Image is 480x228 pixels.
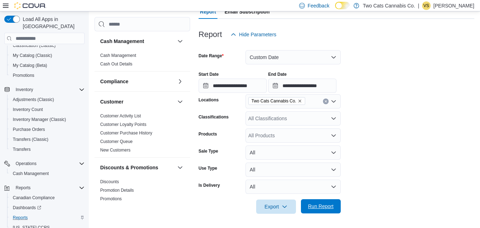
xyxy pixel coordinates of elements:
span: Customer Queue [100,139,133,144]
span: Promotions [10,71,85,80]
h3: Cash Management [100,38,144,45]
button: Cash Management [7,169,87,179]
label: Products [199,131,217,137]
span: Report [200,5,216,19]
p: Two Cats Cannabis Co. [363,1,415,10]
label: End Date [268,71,287,77]
button: Classification (Classic) [7,41,87,51]
a: Canadian Compliance [10,193,58,202]
a: Adjustments (Classic) [10,95,57,104]
span: Promotions [13,73,34,78]
button: Open list of options [331,99,336,104]
span: Classification (Classic) [13,43,56,48]
span: Adjustments (Classic) [13,97,54,102]
span: Promotions [100,196,122,202]
span: Load All Apps in [GEOGRAPHIC_DATA] [20,16,85,30]
button: All [246,145,341,160]
span: Hide Parameters [239,31,276,38]
button: Open list of options [331,133,336,138]
button: Export [256,200,296,214]
span: Export [260,200,292,214]
span: Feedback [308,2,329,9]
span: Cash Management [13,171,49,176]
span: Purchase Orders [10,125,85,134]
a: Promotions [10,71,37,80]
button: Reports [7,213,87,223]
div: Customer [95,112,190,157]
button: Remove Two Cats Cannabis Co. from selection in this group [298,99,302,103]
span: My Catalog (Classic) [10,51,85,60]
a: Discounts [100,179,119,184]
button: Transfers [7,144,87,154]
img: Cova [14,2,46,9]
button: Inventory [13,85,36,94]
button: Open list of options [331,116,336,121]
label: Start Date [199,71,219,77]
span: Inventory Manager (Classic) [13,117,66,122]
span: Classification (Classic) [10,41,85,50]
span: Cash Out Details [100,61,133,67]
button: Adjustments (Classic) [7,95,87,105]
a: New Customers [100,148,130,153]
span: Transfers (Classic) [13,137,48,142]
label: Is Delivery [199,182,220,188]
button: Reports [1,183,87,193]
a: Inventory Manager (Classic) [10,115,69,124]
button: Cash Management [176,37,184,46]
span: Reports [16,185,31,191]
a: Classification (Classic) [10,41,59,50]
button: My Catalog (Classic) [7,51,87,60]
span: Dashboards [10,203,85,212]
button: Discounts & Promotions [100,164,174,171]
button: Purchase Orders [7,124,87,134]
button: Custom Date [246,50,341,64]
div: Discounts & Promotions [95,177,190,206]
button: Customer [176,97,184,106]
span: Operations [13,159,85,168]
label: Sale Type [199,148,218,154]
span: Adjustments (Classic) [10,95,85,104]
button: Cash Management [100,38,174,45]
span: Reports [13,184,85,192]
h3: Customer [100,98,123,105]
button: Reports [13,184,33,192]
label: Classifications [199,114,229,120]
button: Hide Parameters [228,27,279,42]
span: Customer Purchase History [100,130,152,136]
a: Dashboards [7,203,87,213]
span: Two Cats Cannabis Co. [252,97,296,105]
a: Promotion Details [100,188,134,193]
span: Email Subscription [225,5,270,19]
a: Transfers (Classic) [10,135,51,144]
button: My Catalog (Beta) [7,60,87,70]
span: Customer Loyalty Points [100,122,146,127]
h3: Report [199,30,222,39]
span: Inventory Count [13,107,43,112]
button: Compliance [100,78,174,85]
div: Cash Management [95,51,190,71]
button: All [246,180,341,194]
span: Canadian Compliance [13,195,55,201]
span: Purchase Orders [13,127,45,132]
span: Operations [16,161,37,166]
div: Victoria Sharma [422,1,431,10]
span: Transfers (Classic) [10,135,85,144]
span: My Catalog (Classic) [13,53,52,58]
span: Cash Management [100,53,136,58]
a: Dashboards [10,203,44,212]
span: Transfers [10,145,85,154]
p: | [418,1,419,10]
a: Customer Activity List [100,113,141,118]
span: My Catalog (Beta) [10,61,85,70]
span: Inventory Manager (Classic) [10,115,85,124]
label: Use Type [199,165,217,171]
span: Transfers [13,147,31,152]
button: Operations [1,159,87,169]
span: Run Report [308,203,334,210]
button: Inventory Count [7,105,87,115]
span: Cash Management [10,169,85,178]
span: Reports [10,213,85,222]
label: Locations [199,97,219,103]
